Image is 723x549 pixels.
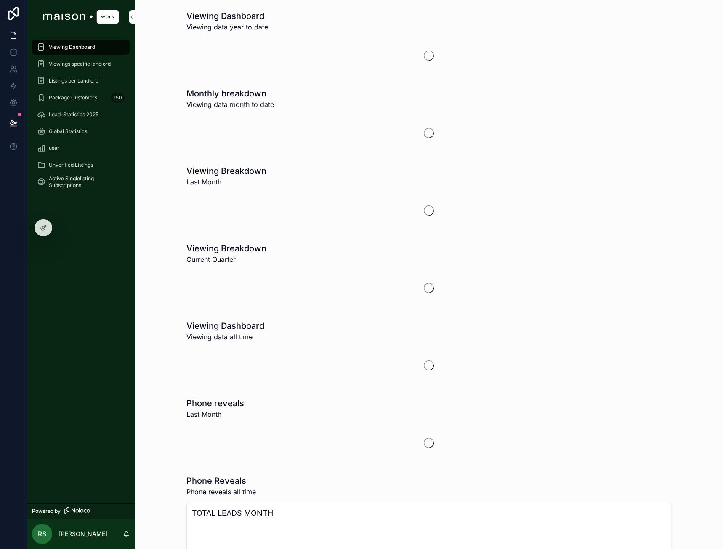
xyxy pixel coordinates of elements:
span: Last Month [186,409,244,419]
span: Current Quarter [186,254,266,264]
a: Active Singlelisting Subscriptions [32,174,130,189]
h1: Phone reveals [186,397,244,409]
span: Lead-Statistics 2025 [49,111,98,118]
h1: Phone Reveals [186,475,256,487]
span: Unverified Listings [49,162,93,168]
a: Unverified Listings [32,157,130,173]
span: Viewing data all time [186,332,264,342]
span: Viewing data year to date [186,22,268,32]
span: Viewings specific landlord [49,61,111,67]
h1: Viewing Dashboard [186,10,268,22]
h3: TOTAL LEADS MONTH [192,507,666,519]
span: Package Customers [49,94,97,101]
span: Last Month [186,177,266,187]
span: Global Statistics [49,128,87,135]
a: Powered by [27,503,135,519]
p: [PERSON_NAME] [59,530,107,538]
h1: Viewing Breakdown [186,165,266,177]
img: App logo [43,10,119,24]
span: Active Singlelisting Subscriptions [49,175,121,189]
a: Viewing Dashboard [32,40,130,55]
span: Phone reveals all time [186,487,256,497]
a: Lead-Statistics 2025 [32,107,130,122]
span: RS [38,529,46,539]
span: Viewing Dashboard [49,44,95,51]
div: scrollable content [27,34,135,200]
h1: Monthly breakdown [186,88,274,99]
a: Viewings specific landlord [32,56,130,72]
a: Listings per Landlord [32,73,130,88]
span: Viewing data month to date [186,99,274,109]
h1: Viewing Dashboard [186,320,264,332]
h1: Viewing Breakdown [186,243,266,254]
a: user [32,141,130,156]
span: user [49,145,59,152]
span: Listings per Landlord [49,77,98,84]
a: Package Customers150 [32,90,130,105]
div: 150 [111,93,125,103]
span: Powered by [32,508,61,514]
a: Global Statistics [32,124,130,139]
